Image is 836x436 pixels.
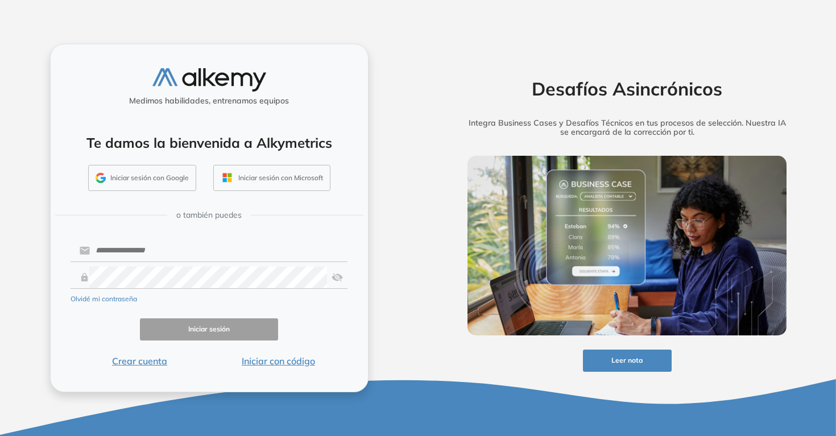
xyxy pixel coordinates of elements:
img: logo-alkemy [152,68,266,92]
button: Crear cuenta [71,354,209,368]
button: Iniciar con código [209,354,347,368]
h5: Integra Business Cases y Desafíos Técnicos en tus procesos de selección. Nuestra IA se encargará ... [450,118,805,138]
img: img-more-info [467,156,787,335]
button: Iniciar sesión [140,318,279,341]
button: Leer nota [583,350,672,372]
button: Iniciar sesión con Google [88,165,196,191]
h4: Te damos la bienvenida a Alkymetrics [65,135,353,151]
img: asd [332,267,343,288]
img: GMAIL_ICON [96,173,106,183]
button: Iniciar sesión con Microsoft [213,165,330,191]
img: OUTLOOK_ICON [221,171,234,184]
button: Olvidé mi contraseña [71,294,137,304]
span: o también puedes [176,209,242,221]
iframe: Chat Widget [631,304,836,436]
h5: Medimos habilidades, entrenamos equipos [55,96,363,106]
h2: Desafíos Asincrónicos [450,78,805,99]
div: Widget de chat [631,304,836,436]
